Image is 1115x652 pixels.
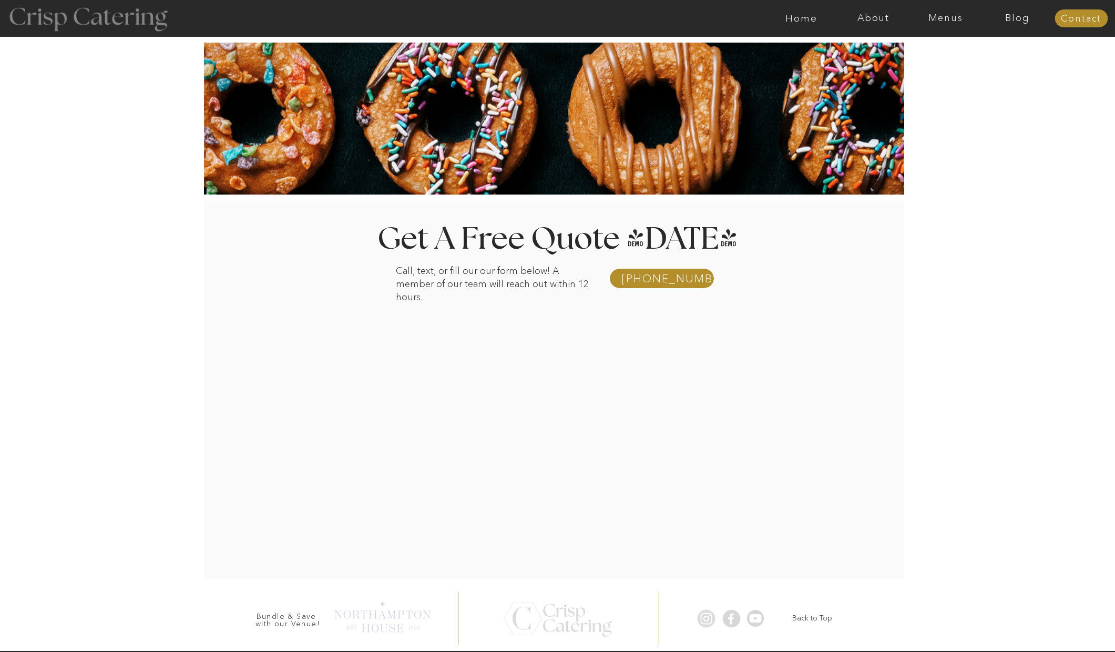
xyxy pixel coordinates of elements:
[981,13,1053,24] a: Blog
[621,273,705,284] a: [PHONE_NUMBER]
[252,613,324,623] h3: Bundle & Save with our Venue!
[837,13,909,24] a: About
[765,13,837,24] a: Home
[779,613,846,624] a: Back to Top
[350,224,765,255] h1: Get A Free Quote [DATE]
[396,264,596,274] p: Call, text, or fill our our form below! A member of our team will reach out within 12 hours.
[909,13,981,24] a: Menus
[1055,14,1108,24] a: Contact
